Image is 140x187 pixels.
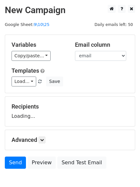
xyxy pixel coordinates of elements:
[12,67,39,74] a: Templates
[12,41,65,48] h5: Variables
[12,51,51,61] a: Copy/paste...
[46,77,63,86] button: Save
[12,136,128,143] h5: Advanced
[12,77,36,86] a: Load...
[92,21,135,28] span: Daily emails left: 50
[5,22,49,27] small: Google Sheet:
[12,103,128,110] h5: Recipients
[5,5,135,16] h2: New Campaign
[92,22,135,27] a: Daily emails left: 50
[12,103,128,120] div: Loading...
[75,41,129,48] h5: Email column
[5,157,26,169] a: Send
[28,157,56,169] a: Preview
[57,157,106,169] a: Send Test Email
[34,22,49,27] a: 9\10\25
